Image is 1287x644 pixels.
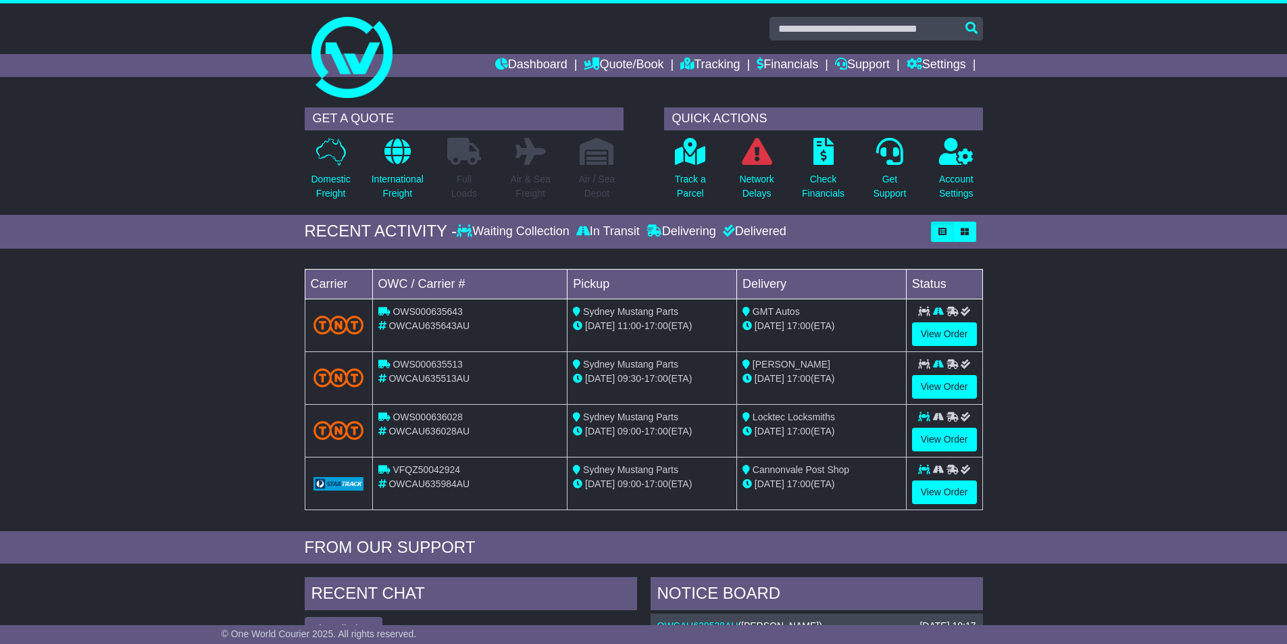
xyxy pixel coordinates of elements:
[585,320,615,331] span: [DATE]
[753,464,849,475] span: Cannonvale Post Shop
[573,372,731,386] div: - (ETA)
[787,373,811,384] span: 17:00
[313,316,364,334] img: TNT_Domestic.png
[753,412,835,422] span: Locktec Locksmiths
[912,480,977,504] a: View Order
[787,426,811,437] span: 17:00
[645,478,668,489] span: 17:00
[657,620,976,632] div: ( )
[872,137,907,208] a: GetSupport
[585,478,615,489] span: [DATE]
[313,477,364,491] img: GetCarrierServiceLogo
[393,464,460,475] span: VFQZ50042924
[583,464,678,475] span: Sydney Mustang Parts
[651,577,983,614] div: NOTICE BOARD
[393,412,463,422] span: OWS000636028
[753,359,830,370] span: [PERSON_NAME]
[755,320,784,331] span: [DATE]
[305,538,983,558] div: FROM OUR SUPPORT
[388,373,470,384] span: OWCAU635513AU
[579,172,615,201] p: Air / Sea Depot
[835,54,890,77] a: Support
[617,320,641,331] span: 11:00
[912,428,977,451] a: View Order
[585,426,615,437] span: [DATE]
[675,172,706,201] p: Track a Parcel
[573,319,731,333] div: - (ETA)
[720,224,786,239] div: Delivered
[583,306,678,317] span: Sydney Mustang Parts
[305,269,372,299] td: Carrier
[906,269,982,299] td: Status
[573,477,731,491] div: - (ETA)
[388,320,470,331] span: OWCAU635643AU
[736,269,906,299] td: Delivery
[495,54,567,77] a: Dashboard
[645,373,668,384] span: 17:00
[738,137,774,208] a: NetworkDelays
[907,54,966,77] a: Settings
[311,172,350,201] p: Domestic Freight
[393,359,463,370] span: OWS000635513
[313,421,364,439] img: TNT_Domestic.png
[645,320,668,331] span: 17:00
[919,620,976,632] div: [DATE] 10:17
[310,137,351,208] a: DomesticFreight
[742,319,901,333] div: (ETA)
[912,375,977,399] a: View Order
[657,620,738,631] a: OWCAU629528AU
[787,478,811,489] span: 17:00
[573,224,643,239] div: In Transit
[447,172,481,201] p: Full Loads
[305,577,637,614] div: RECENT CHAT
[511,172,551,201] p: Air & Sea Freight
[755,373,784,384] span: [DATE]
[742,372,901,386] div: (ETA)
[305,617,382,641] button: View All Chats
[938,137,974,208] a: AccountSettings
[457,224,572,239] div: Waiting Collection
[802,172,844,201] p: Check Financials
[680,54,740,77] a: Tracking
[787,320,811,331] span: 17:00
[372,269,567,299] td: OWC / Carrier #
[757,54,818,77] a: Financials
[222,628,417,639] span: © One World Courier 2025. All rights reserved.
[939,172,974,201] p: Account Settings
[372,172,424,201] p: International Freight
[371,137,424,208] a: InternationalFreight
[645,426,668,437] span: 17:00
[643,224,720,239] div: Delivering
[583,359,678,370] span: Sydney Mustang Parts
[753,306,800,317] span: GMT Autos
[739,172,774,201] p: Network Delays
[741,620,819,631] span: [PERSON_NAME]
[664,107,983,130] div: QUICK ACTIONS
[393,306,463,317] span: OWS000635643
[617,478,641,489] span: 09:00
[617,373,641,384] span: 09:30
[583,412,678,422] span: Sydney Mustang Parts
[305,107,624,130] div: GET A QUOTE
[584,54,663,77] a: Quote/Book
[585,373,615,384] span: [DATE]
[742,477,901,491] div: (ETA)
[313,368,364,387] img: TNT_Domestic.png
[305,222,457,241] div: RECENT ACTIVITY -
[755,426,784,437] span: [DATE]
[873,172,906,201] p: Get Support
[742,424,901,439] div: (ETA)
[567,269,737,299] td: Pickup
[388,478,470,489] span: OWCAU635984AU
[912,322,977,346] a: View Order
[674,137,707,208] a: Track aParcel
[617,426,641,437] span: 09:00
[573,424,731,439] div: - (ETA)
[801,137,845,208] a: CheckFinancials
[388,426,470,437] span: OWCAU636028AU
[755,478,784,489] span: [DATE]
